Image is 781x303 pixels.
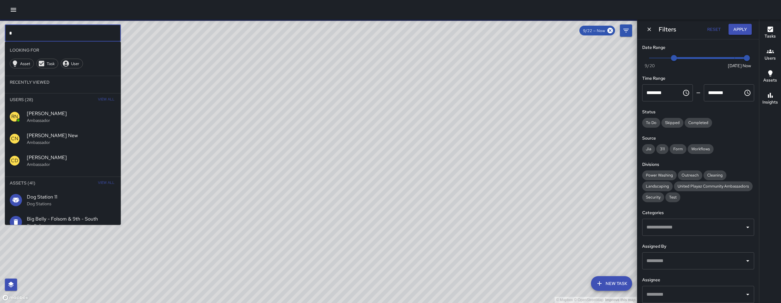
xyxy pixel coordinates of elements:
span: Task [43,61,58,66]
div: CD[PERSON_NAME]Ambassador [5,150,121,172]
div: Form [670,144,686,154]
div: Outreach [678,170,702,180]
button: New Task [591,276,632,291]
p: Ambassador [27,161,116,167]
span: Cleaning [704,173,726,178]
span: Power Washing [642,173,677,178]
li: Looking For [5,44,121,56]
h6: Users [765,55,776,62]
button: Choose time, selected time is 11:59 PM [741,87,754,99]
div: Test [665,192,680,202]
button: Apply [729,24,752,35]
button: Open [743,290,752,299]
span: 311 [656,146,668,151]
div: Jia [642,144,655,154]
div: Asset [10,59,34,68]
p: CD [11,157,18,164]
button: Dismiss [645,25,654,34]
button: Assets [759,66,781,88]
button: Tasks [759,22,781,44]
li: Assets (41) [5,177,121,189]
button: Insights [759,88,781,110]
h6: Source [642,135,754,142]
span: [DATE] [728,63,742,69]
div: Big Belly - Folsom & 9th - SouthBig Belly [5,211,121,233]
span: Dog Station 11 [27,193,116,201]
p: Big Belly [27,223,116,229]
h6: Assignee [642,277,754,283]
button: Reset [704,24,724,35]
span: Security [642,195,664,200]
span: Landscaping [642,184,673,189]
span: [PERSON_NAME] [27,110,116,117]
span: Form [670,146,686,151]
span: Outreach [678,173,702,178]
li: Recently Viewed [5,76,121,88]
h6: Assigned By [642,243,754,250]
span: To Do [642,120,660,125]
span: Now [743,63,751,69]
span: 9/20 [645,63,655,69]
div: To Do [642,118,660,128]
h6: Divisions [642,161,754,168]
button: Choose time, selected time is 12:00 AM [680,87,692,99]
button: View All [96,93,116,106]
button: View All [96,177,116,189]
div: Task [36,59,58,68]
div: Power Washing [642,170,677,180]
p: Ambassador [27,117,116,123]
span: [PERSON_NAME] New [27,132,116,139]
button: Users [759,44,781,66]
span: User [68,61,83,66]
span: United Playaz Community Ambassadors [674,184,753,189]
p: Dog Stations [27,201,116,207]
div: User [61,59,83,68]
span: Skipped [661,120,683,125]
h6: Insights [762,99,778,106]
span: Big Belly - Folsom & 9th - South [27,215,116,223]
div: Cleaning [704,170,726,180]
div: Security [642,192,664,202]
div: RN[PERSON_NAME]Ambassador [5,106,121,128]
span: View All [98,178,114,188]
p: CN [11,135,18,142]
span: Workflows [688,146,714,151]
span: Jia [642,146,655,151]
h6: Filters [659,24,676,34]
span: View All [98,95,114,104]
button: Open [743,223,752,232]
span: Completed [685,120,712,125]
h6: Assets [763,77,777,84]
div: Landscaping [642,181,673,191]
div: 9/22 — Now [579,26,615,35]
span: [PERSON_NAME] [27,154,116,161]
div: United Playaz Community Ambassadors [674,181,753,191]
div: Dog Station 11Dog Stations [5,189,121,211]
div: CN[PERSON_NAME] NewAmbassador [5,128,121,150]
h6: Categories [642,210,754,216]
div: Skipped [661,118,683,128]
h6: Time Range [642,75,754,82]
span: Asset [17,61,34,66]
div: Completed [685,118,712,128]
li: Users (28) [5,93,121,106]
h6: Date Range [642,44,754,51]
p: RN [11,113,18,120]
div: Workflows [688,144,714,154]
span: Test [665,195,680,200]
h6: Tasks [765,33,776,40]
div: 311 [656,144,668,154]
button: Open [743,257,752,265]
span: 9/22 — Now [579,28,609,33]
button: Filters [620,24,632,37]
h6: Status [642,109,754,115]
p: Ambassador [27,139,116,145]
